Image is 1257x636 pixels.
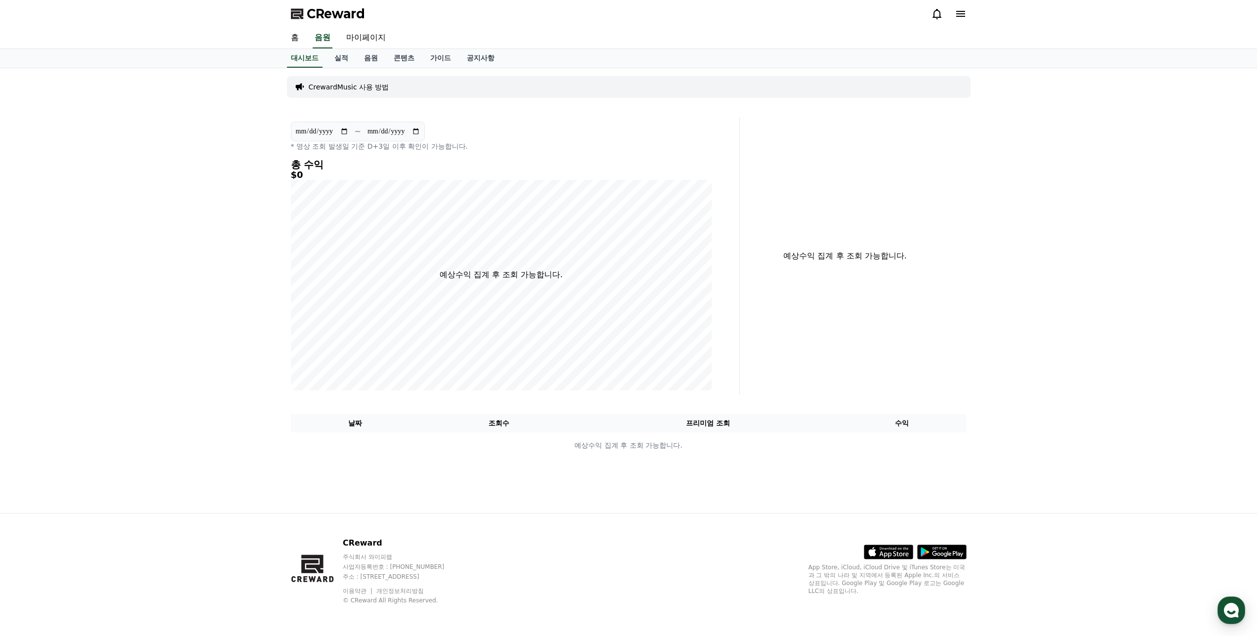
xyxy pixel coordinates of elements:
a: 콘텐츠 [386,49,422,68]
p: 예상수익 집계 후 조회 가능합니다. [748,250,943,262]
p: ~ [355,126,361,137]
a: 음원 [356,49,386,68]
a: 대시보드 [287,49,323,68]
p: 사업자등록번호 : [PHONE_NUMBER] [343,563,463,571]
h5: $0 [291,170,712,180]
p: 예상수익 집계 후 조회 가능합니다. [291,440,966,451]
a: 홈 [283,28,307,48]
p: 주식회사 와이피랩 [343,553,463,561]
p: 주소 : [STREET_ADDRESS] [343,573,463,581]
a: CrewardMusic 사용 방법 [309,82,389,92]
a: CReward [291,6,365,22]
a: 음원 [313,28,332,48]
span: CReward [307,6,365,22]
a: 이용약관 [343,588,374,594]
h4: 총 수익 [291,159,712,170]
th: 수익 [838,414,967,432]
th: 날짜 [291,414,420,432]
p: CReward [343,537,463,549]
p: © CReward All Rights Reserved. [343,596,463,604]
p: App Store, iCloud, iCloud Drive 및 iTunes Store는 미국과 그 밖의 나라 및 지역에서 등록된 Apple Inc.의 서비스 상표입니다. Goo... [809,563,967,595]
th: 조회수 [419,414,578,432]
p: * 영상 조회 발생일 기준 D+3일 이후 확인이 가능합니다. [291,141,712,151]
a: 마이페이지 [338,28,394,48]
th: 프리미엄 조회 [578,414,838,432]
a: 공지사항 [459,49,502,68]
a: 개인정보처리방침 [376,588,424,594]
a: 실적 [326,49,356,68]
p: 예상수익 집계 후 조회 가능합니다. [440,269,563,281]
a: 가이드 [422,49,459,68]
